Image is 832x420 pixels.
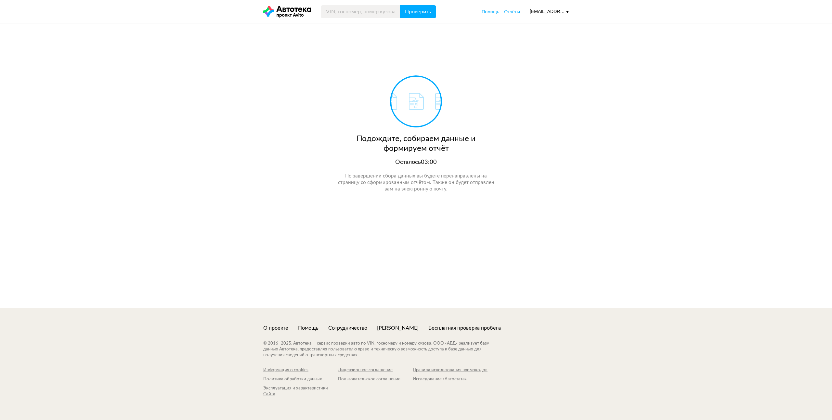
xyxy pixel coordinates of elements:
[321,5,400,18] input: VIN, госномер, номер кузова
[405,9,431,14] span: Проверить
[482,8,499,15] a: Помощь
[263,386,338,397] a: Эксплуатация и характеристики Сайта
[298,324,318,332] a: Помощь
[504,8,520,15] a: Отчёты
[428,324,501,332] a: Бесплатная проверка пробега
[338,367,413,373] a: Лицензионное соглашение
[377,324,419,332] a: [PERSON_NAME]
[482,9,499,14] span: Помощь
[263,376,338,382] a: Политика обработки данных
[263,367,338,373] a: Информация о cookies
[336,173,496,192] div: По завершении сбора данных вы будете перенаправлены на страницу со сформированным отчётом. Также ...
[504,9,520,14] span: Отчёты
[263,324,288,332] a: О проекте
[400,5,436,18] button: Проверить
[413,367,487,373] a: Правила использования промокодов
[336,134,496,153] div: Подождите, собираем данные и формируем отчёт
[263,341,502,358] div: © 2016– 2025 . Автотека — сервис проверки авто по VIN, госномеру и номеру кузова. ООО «АБД» реали...
[530,8,569,15] div: [EMAIL_ADDRESS][DOMAIN_NAME]
[338,376,413,382] a: Пользовательское соглашение
[336,158,496,166] div: Осталось 03:00
[413,376,487,382] a: Исследование «Автостата»
[328,324,367,332] a: Сотрудничество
